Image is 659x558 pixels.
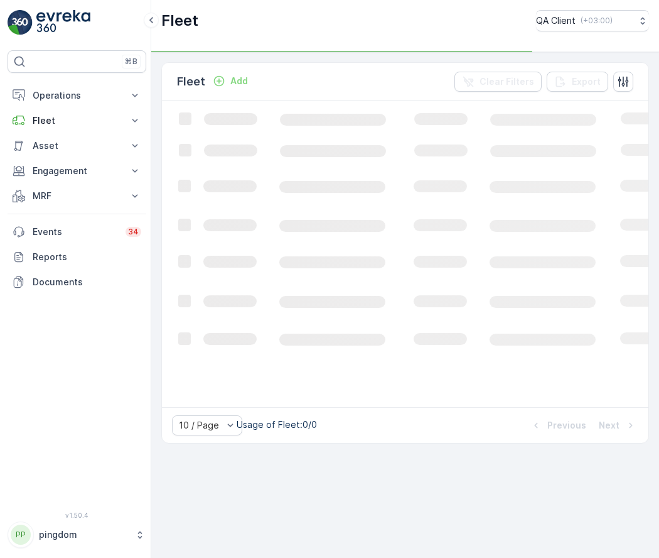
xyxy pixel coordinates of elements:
p: Previous [547,419,586,432]
p: Documents [33,276,141,288]
a: Reports [8,244,146,270]
p: 34 [128,227,139,237]
button: PPpingdom [8,522,146,548]
button: Export [547,72,608,92]
button: Add [208,74,253,89]
button: QA Client(+03:00) [536,10,649,31]
button: Operations [8,83,146,108]
p: Fleet [177,73,205,90]
a: Documents [8,270,146,295]
p: Next [599,419,619,432]
p: Operations [33,89,121,102]
button: Engagement [8,158,146,183]
span: v 1.50.4 [8,511,146,519]
p: pingdom [39,528,129,541]
img: logo [8,10,33,35]
div: PP [11,525,31,545]
img: logo_light-DOdMpM7g.png [36,10,90,35]
p: Reports [33,251,141,263]
p: ( +03:00 ) [581,16,613,26]
p: Fleet [161,11,198,31]
button: MRF [8,183,146,209]
p: Add [230,75,248,87]
p: Clear Filters [480,75,534,88]
p: Fleet [33,114,121,127]
p: Export [572,75,601,88]
p: QA Client [536,14,576,27]
button: Next [597,418,638,433]
p: MRF [33,190,121,202]
button: Previous [528,418,587,433]
p: Engagement [33,165,121,177]
button: Clear Filters [454,72,542,92]
button: Asset [8,133,146,158]
p: Usage of Fleet : 0/0 [237,418,317,431]
a: Events34 [8,219,146,244]
p: Events [33,226,118,238]
p: Asset [33,139,121,152]
button: Fleet [8,108,146,133]
p: ⌘B [125,57,137,67]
